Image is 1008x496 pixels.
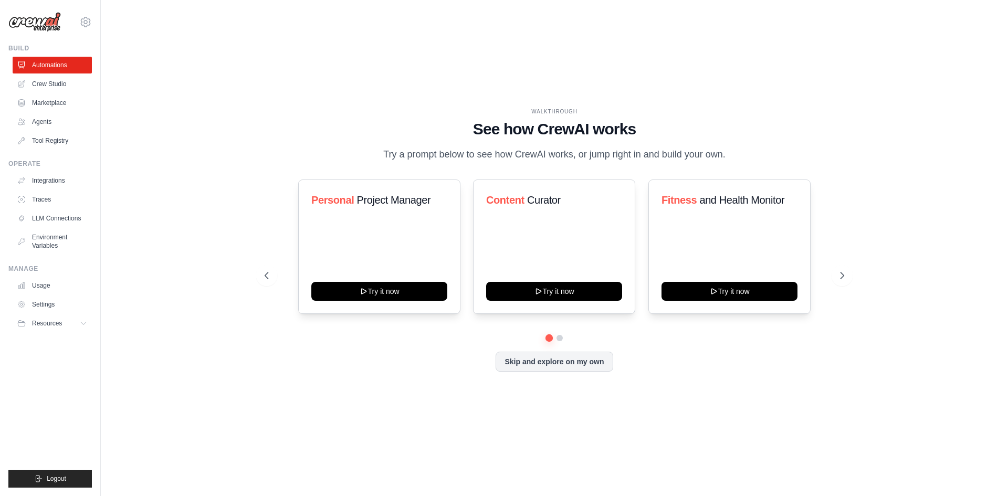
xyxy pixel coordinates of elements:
button: Try it now [486,282,622,301]
span: Content [486,194,524,206]
a: Settings [13,296,92,313]
div: WALKTHROUGH [265,108,844,115]
a: Traces [13,191,92,208]
button: Resources [13,315,92,332]
button: Try it now [311,282,447,301]
button: Skip and explore on my own [496,352,613,372]
a: Automations [13,57,92,73]
a: Environment Variables [13,229,92,254]
span: Curator [527,194,561,206]
a: Crew Studio [13,76,92,92]
a: Usage [13,277,92,294]
div: Operate [8,160,92,168]
span: Fitness [661,194,697,206]
span: and Health Monitor [699,194,784,206]
span: Logout [47,474,66,483]
span: Personal [311,194,354,206]
a: Marketplace [13,94,92,111]
a: Tool Registry [13,132,92,149]
div: Manage [8,265,92,273]
p: Try a prompt below to see how CrewAI works, or jump right in and build your own. [378,147,731,162]
button: Logout [8,470,92,488]
button: Try it now [661,282,797,301]
a: LLM Connections [13,210,92,227]
a: Integrations [13,172,92,189]
img: Logo [8,12,61,32]
h1: See how CrewAI works [265,120,844,139]
span: Resources [32,319,62,328]
a: Agents [13,113,92,130]
div: Build [8,44,92,52]
span: Project Manager [356,194,430,206]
